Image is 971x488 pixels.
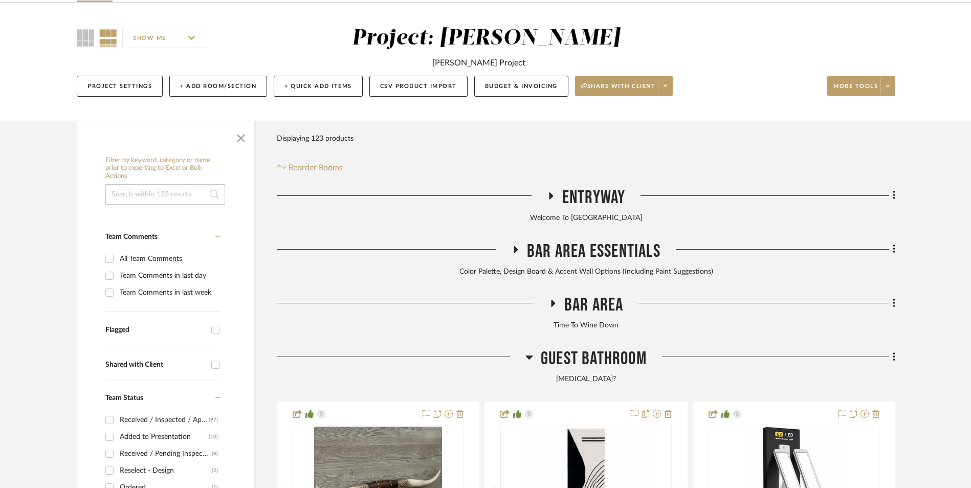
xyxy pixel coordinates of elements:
span: Team Comments [105,233,158,240]
div: Received / Inspected / Approved [120,412,209,428]
div: [PERSON_NAME] Project [432,57,525,69]
div: Team Comments in last day [120,268,218,284]
div: (2) [212,462,218,479]
div: Welcome To [GEOGRAPHIC_DATA] [277,213,895,224]
div: Flagged [105,326,206,335]
button: Budget & Invoicing [474,76,568,97]
div: Received / Pending Inspection [120,446,212,462]
div: Reselect - Design [120,462,212,479]
div: [MEDICAL_DATA]? [277,374,895,385]
div: Team Comments in last week [120,284,218,301]
input: Search within 123 results [105,184,225,205]
div: Project: [PERSON_NAME] [352,28,620,49]
span: Share with client [581,82,656,98]
button: Share with client [575,76,673,96]
span: Bar Area [564,294,624,316]
button: Project Settings [77,76,163,97]
div: Displaying 123 products [277,128,354,149]
div: Added to Presentation [120,429,209,445]
span: More tools [833,82,878,98]
div: (10) [209,429,218,445]
span: Team Status [105,394,143,402]
span: Reorder Rooms [289,162,343,174]
div: Shared with Client [105,361,206,369]
div: Color Palette, Design Board & Accent Wall Options (Including Paint Suggestions) [277,267,895,278]
button: Reorder Rooms [277,162,343,174]
span: Guest Bathroom [541,348,647,370]
div: Time To Wine Down [277,320,895,331]
button: More tools [827,76,895,96]
button: CSV Product Import [369,76,468,97]
div: All Team Comments [120,251,218,267]
button: Close [231,126,251,146]
h6: Filter by keyword, category or name prior to exporting to Excel or Bulk Actions [105,157,225,181]
button: + Add Room/Section [169,76,267,97]
span: Bar Area Essentials [527,240,660,262]
div: (6) [212,446,218,462]
button: + Quick Add Items [274,76,363,97]
div: (97) [209,412,218,428]
span: Entryway [562,187,626,209]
